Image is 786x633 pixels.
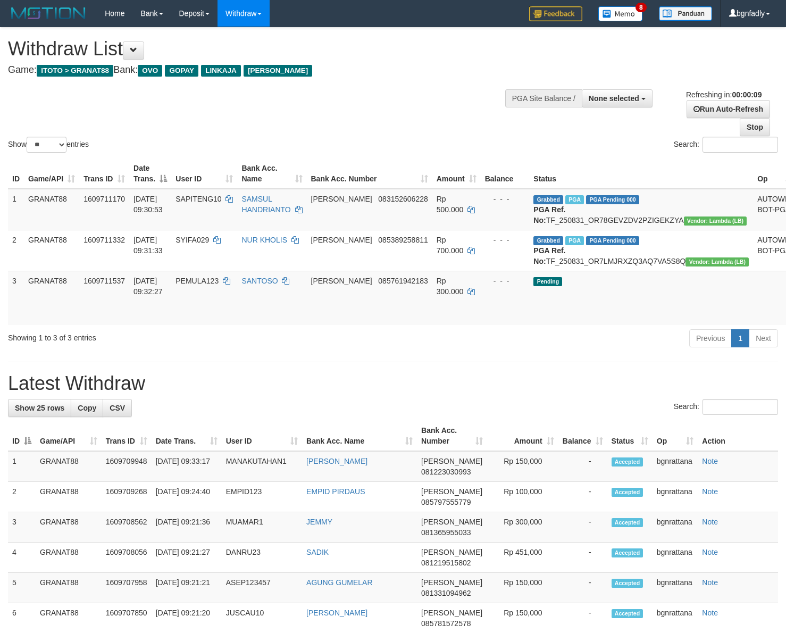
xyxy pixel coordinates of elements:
td: 1609709948 [102,451,152,482]
td: 1609708056 [102,543,152,573]
span: Vendor URL: https://dashboard.q2checkout.com/secure [684,216,747,226]
th: Action [698,421,778,451]
td: MANAKUTAHAN1 [222,451,302,482]
th: Date Trans.: activate to sort column ascending [152,421,222,451]
span: Marked by bgnrattana [565,236,584,245]
h1: Latest Withdraw [8,373,778,394]
a: SADIK [306,548,329,556]
span: Copy 081223030993 to clipboard [421,468,471,476]
span: Copy [78,404,96,412]
span: Copy 085389258811 to clipboard [378,236,428,244]
span: SYIFA029 [175,236,209,244]
div: Showing 1 to 3 of 3 entries [8,328,320,343]
th: Op: activate to sort column ascending [653,421,698,451]
td: GRANAT88 [36,482,102,512]
span: 1609711332 [83,236,125,244]
td: [DATE] 09:24:40 [152,482,222,512]
div: - - - [485,276,525,286]
img: MOTION_logo.png [8,5,89,21]
th: Game/API: activate to sort column ascending [24,159,79,189]
a: SAMSUL HANDRIANTO [241,195,290,214]
h4: Game: Bank: [8,65,513,76]
img: Button%20Memo.svg [598,6,643,21]
a: [PERSON_NAME] [306,457,367,465]
div: - - - [485,235,525,245]
td: Rp 150,000 [487,573,558,603]
td: TF_250831_OR7LMJRXZQ3AQ7VA5S8Q [529,230,753,271]
h1: Withdraw List [8,38,513,60]
td: 4 [8,543,36,573]
a: EMPID PIRDAUS [306,487,365,496]
th: Bank Acc. Name: activate to sort column ascending [302,421,417,451]
span: Accepted [612,579,643,588]
th: Bank Acc. Name: activate to sort column ascending [237,159,306,189]
td: TF_250831_OR78GEVZDV2PZIGEKZYA [529,189,753,230]
th: Trans ID: activate to sort column ascending [79,159,129,189]
td: ASEP123457 [222,573,302,603]
td: Rp 150,000 [487,451,558,482]
span: ITOTO > GRANAT88 [37,65,113,77]
td: 3 [8,512,36,543]
a: Run Auto-Refresh [687,100,770,118]
span: [PERSON_NAME] [421,548,482,556]
a: Previous [689,329,732,347]
img: panduan.png [659,6,712,21]
span: CSV [110,404,125,412]
td: - [558,451,607,482]
label: Search: [674,399,778,415]
a: Note [702,487,718,496]
td: 1 [8,189,24,230]
span: 1609711170 [83,195,125,203]
th: Status: activate to sort column ascending [607,421,653,451]
button: None selected [582,89,653,107]
td: - [558,543,607,573]
span: Grabbed [533,195,563,204]
a: Next [749,329,778,347]
span: Rp 300.000 [437,277,464,296]
th: Bank Acc. Number: activate to sort column ascending [417,421,487,451]
span: Pending [533,277,562,286]
span: [PERSON_NAME] [421,457,482,465]
a: JEMMY [306,518,332,526]
span: [DATE] 09:32:27 [133,277,163,296]
span: [PERSON_NAME] [311,236,372,244]
td: bgnrattana [653,573,698,603]
td: DANRU23 [222,543,302,573]
th: ID [8,159,24,189]
td: [DATE] 09:33:17 [152,451,222,482]
span: Copy 085781572578 to clipboard [421,619,471,628]
img: Feedback.jpg [529,6,582,21]
span: Rp 700.000 [437,236,464,255]
th: Status [529,159,753,189]
div: - - - [485,194,525,204]
th: Bank Acc. Number: activate to sort column ascending [307,159,432,189]
b: PGA Ref. No: [533,205,565,224]
td: [DATE] 09:21:21 [152,573,222,603]
td: GRANAT88 [24,271,79,325]
th: User ID: activate to sort column ascending [222,421,302,451]
td: - [558,573,607,603]
td: bgnrattana [653,543,698,573]
td: bgnrattana [653,482,698,512]
span: Accepted [612,548,643,557]
td: [DATE] 09:21:27 [152,543,222,573]
td: 2 [8,482,36,512]
span: [PERSON_NAME] [244,65,312,77]
span: Copy 083152606228 to clipboard [378,195,428,203]
th: Balance [481,159,530,189]
td: Rp 100,000 [487,482,558,512]
input: Search: [703,137,778,153]
span: Show 25 rows [15,404,64,412]
td: - [558,512,607,543]
th: Amount: activate to sort column ascending [432,159,481,189]
span: Copy 085761942183 to clipboard [378,277,428,285]
span: None selected [589,94,639,103]
td: Rp 300,000 [487,512,558,543]
a: 1 [731,329,749,347]
span: Copy 085797555779 to clipboard [421,498,471,506]
span: [DATE] 09:30:53 [133,195,163,214]
td: GRANAT88 [36,512,102,543]
td: GRANAT88 [36,451,102,482]
span: GOPAY [165,65,198,77]
td: [DATE] 09:21:36 [152,512,222,543]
